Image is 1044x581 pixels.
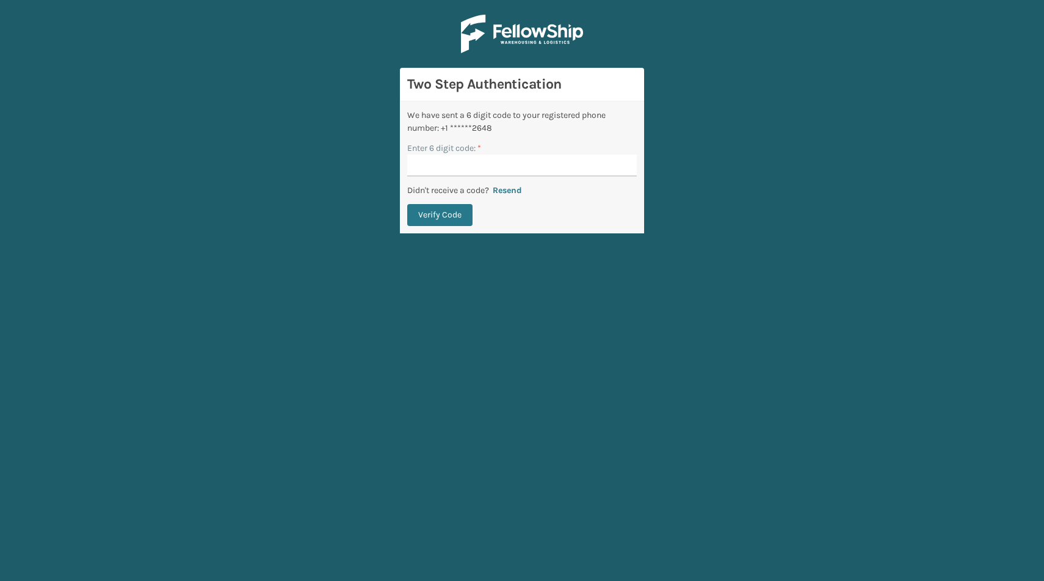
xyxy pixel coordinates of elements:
button: Verify Code [407,204,473,226]
button: Resend [489,185,526,196]
label: Enter 6 digit code: [407,142,481,155]
img: Logo [461,15,583,53]
h3: Two Step Authentication [407,75,637,93]
div: We have sent a 6 digit code to your registered phone number: +1 ******2648 [407,109,637,134]
p: Didn't receive a code? [407,184,489,197]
